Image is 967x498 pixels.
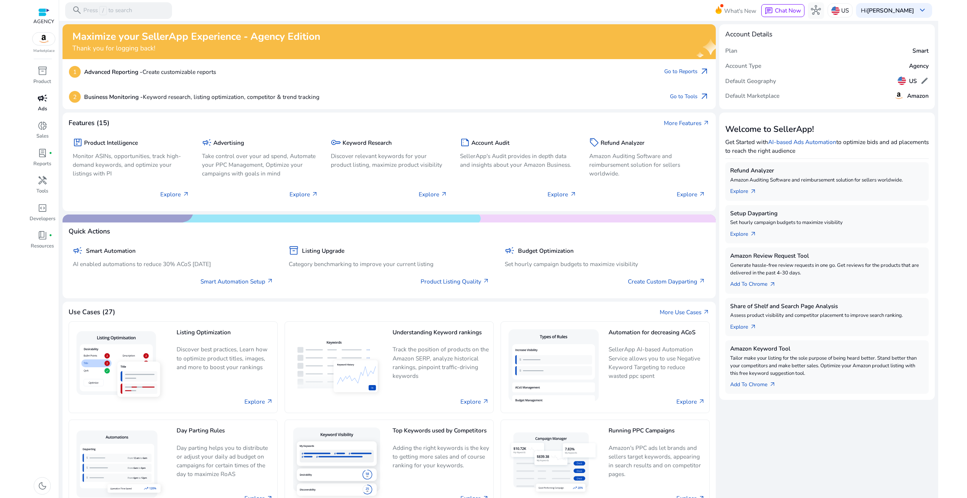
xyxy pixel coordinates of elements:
p: SellerApp AI-based Automation Service allows you to use Negative Keyword Targeting to reduce wast... [609,345,705,380]
h5: Running PPC Campaigns [609,427,705,440]
span: summarize [460,138,470,147]
span: arrow_outward [570,191,577,198]
a: Create Custom Dayparting [628,277,706,286]
a: donut_smallSales [29,119,56,146]
h5: Advertising [213,139,244,146]
p: Day parting helps you to distribute or adjust your daily ad budget on campaigns for certain times... [177,443,273,478]
a: Smart Automation Setup [200,277,274,286]
span: arrow_outward [698,398,705,405]
span: dark_mode [38,481,47,491]
p: Resources [31,243,54,250]
a: Product Listing Quality [421,277,490,286]
span: arrow_outward [703,309,710,316]
span: hub [811,5,821,15]
img: us.svg [831,6,840,15]
a: book_4fiber_manual_recordResources [29,229,56,256]
h4: Quick Actions [69,227,110,235]
h5: US [909,78,917,85]
span: arrow_outward [311,191,318,198]
span: arrow_outward [483,278,490,285]
p: US [841,4,849,17]
p: Press to search [83,6,132,15]
img: Automation for decreasing ACoS [505,326,602,409]
h5: Setup Dayparting [730,210,924,217]
p: Explore [289,190,318,199]
h5: Plan [725,47,737,54]
a: Go to Toolsarrow_outward [670,91,709,103]
h5: Smart Automation [86,247,136,254]
a: Explorearrow_outward [730,227,763,238]
p: Tools [36,188,48,195]
b: Business Monitoring - [84,93,143,101]
p: Discover relevant keywords for your product listing, maximize product visibility [331,152,448,169]
a: Explorearrow_outward [730,319,763,331]
button: chatChat Now [761,4,804,17]
span: chat [765,7,773,15]
span: handyman [38,175,47,185]
p: Ads [38,105,47,113]
img: us.svg [898,77,906,85]
h4: Thank you for logging back! [72,44,320,52]
p: Discover best practices, Learn how to optimize product titles, images, and more to boost your ran... [177,345,273,377]
h5: Product Intelligence [84,139,138,146]
span: sell [589,138,599,147]
h5: Understanding Keyword rankings [393,329,489,342]
p: 2 [69,91,81,103]
h5: Amazon [907,92,929,99]
h5: Keyword Research [343,139,392,146]
span: arrow_outward [750,324,757,330]
p: Explore [160,190,189,199]
a: Add To Chrome [730,377,782,389]
span: arrow_outward [699,278,706,285]
h5: Default Marketplace [725,92,779,99]
span: arrow_outward [699,67,709,77]
p: Explore [548,190,576,199]
p: Category benchmarking to improve your current listing [289,260,490,268]
span: arrow_outward [699,92,709,102]
h4: Features (15) [69,119,110,127]
p: Sales [36,133,49,140]
span: inventory_2 [289,246,299,255]
span: campaign [202,138,212,147]
p: Amazon's PPC ads let brands and sellers target keywords, appearing in search results and on compe... [609,443,705,478]
span: lab_profile [38,148,47,158]
span: fiber_manual_record [49,234,52,237]
p: Assess product visibility and competitor placement to improve search ranking. [730,312,924,319]
a: lab_profilefiber_manual_recordReports [29,147,56,174]
p: Hi [861,8,914,13]
span: arrow_outward [441,191,448,198]
h5: Top Keywords used by Competitors [393,427,489,440]
h5: Refund Analyzer [601,139,645,146]
h5: Listing Upgrade [302,247,344,254]
a: Add To Chrome [730,277,782,289]
img: Listing Optimization [73,328,170,407]
h5: Budget Optimization [518,247,574,254]
a: Explorearrow_outward [730,184,763,196]
span: / [99,6,106,15]
p: AGENCY [33,18,54,26]
h5: Amazon Review Request Tool [730,252,924,259]
h3: Welcome to SellerApp! [725,124,929,134]
h5: Automation for decreasing ACoS [609,329,705,342]
a: Explore [460,397,489,406]
p: Generate hassle-free review requests in one go. Get reviews for the products that are delivered i... [730,262,924,277]
p: Tailor make your listing for the sole purpose of being heard better. Stand better than your compe... [730,355,924,377]
img: Understanding Keyword rankings [289,334,386,401]
p: Monitor ASINs, opportunities, track high-demand keywords, and optimize your listings with PI [73,152,189,178]
span: What's New [724,4,756,17]
p: 1 [69,66,81,78]
span: donut_small [38,121,47,131]
span: key [331,138,341,147]
h5: Listing Optimization [177,329,273,342]
b: Advanced Reporting - [84,68,142,76]
span: arrow_outward [699,191,706,198]
h5: Refund Analyzer [730,167,924,174]
span: campaign [73,246,83,255]
a: campaignAds [29,92,56,119]
a: Go to Reportsarrow_outward [664,66,709,78]
span: edit [920,77,929,85]
span: campaign [505,246,515,255]
span: arrow_outward [750,231,757,238]
b: [PERSON_NAME] [867,6,914,14]
h5: Amazon Keyword Tool [730,345,924,352]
